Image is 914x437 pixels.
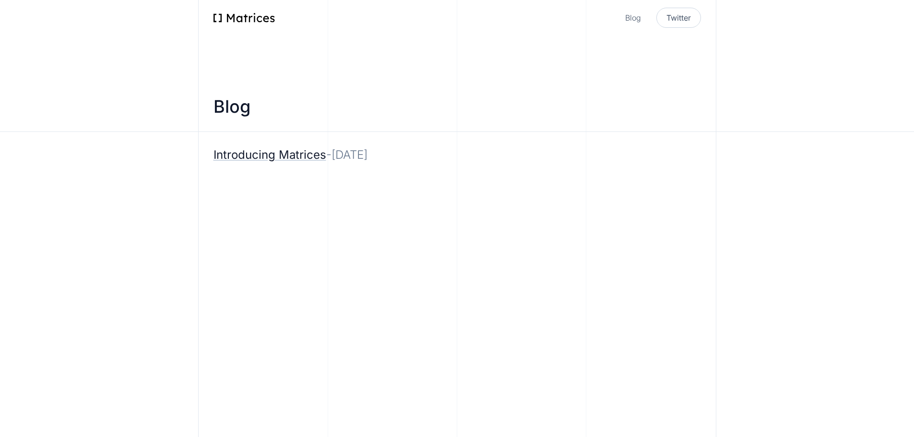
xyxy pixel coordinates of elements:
[326,147,368,163] span: [DATE]
[326,148,332,162] span: -
[625,12,641,24] a: Blog
[214,147,326,163] a: Introducing Matrices
[656,8,701,28] a: Twitter
[214,97,701,116] h1: Blog
[214,13,275,23] img: matrices-logo.MvzzsVN3.svg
